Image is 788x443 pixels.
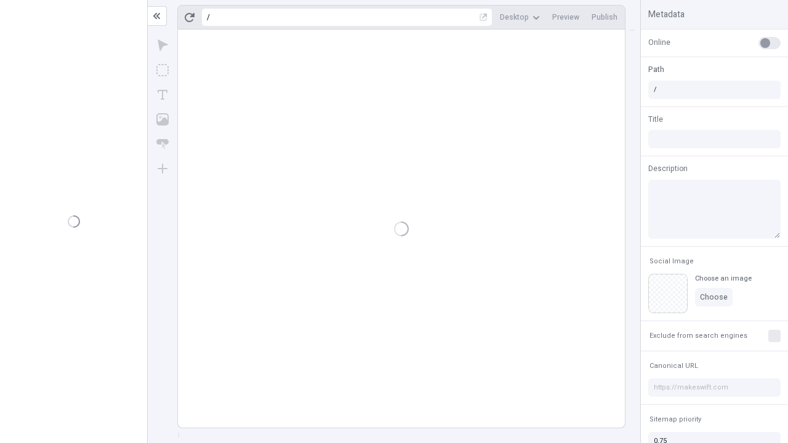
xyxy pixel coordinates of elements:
span: Sitemap priority [649,415,701,424]
span: Desktop [500,12,529,22]
button: Desktop [495,8,545,26]
span: Publish [592,12,617,22]
span: Title [648,114,663,125]
div: Choose an image [695,274,752,283]
span: Choose [700,292,728,302]
button: Exclude from search engines [647,329,750,343]
button: Preview [547,8,584,26]
span: Canonical URL [649,361,698,370]
span: Description [648,163,688,174]
button: Choose [695,288,733,306]
span: Online [648,37,670,48]
button: Publish [587,8,622,26]
button: Social Image [647,254,696,269]
button: Sitemap priority [647,412,704,427]
button: Button [151,133,174,155]
span: Exclude from search engines [649,331,747,340]
div: / [207,12,210,22]
input: https://makeswift.com [648,378,781,397]
span: Preview [552,12,579,22]
span: Path [648,64,664,75]
button: Box [151,59,174,81]
button: Image [151,108,174,130]
button: Text [151,84,174,106]
span: Social Image [649,257,694,266]
button: Canonical URL [647,359,701,373]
